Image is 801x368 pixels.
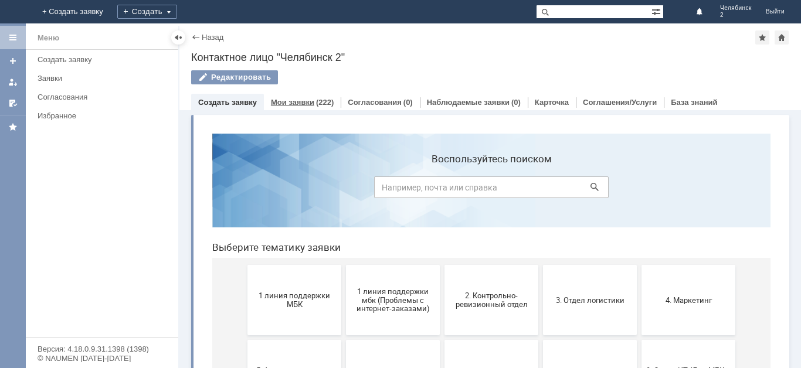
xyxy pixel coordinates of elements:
[775,30,789,45] div: Сделать домашней страницей
[720,5,752,12] span: Челябинск
[242,216,335,286] button: 7. Служба безопасности
[38,355,167,362] div: © NAUMEN [DATE]-[DATE]
[38,31,59,45] div: Меню
[344,321,430,330] span: Отдел-ИТ (Офис)
[340,141,434,211] button: 3. Отдел логистики
[427,98,510,107] a: Наблюдаемые заявки
[271,98,314,107] a: Мои заявки
[45,141,138,211] button: 1 линия поддержки МБК
[442,321,529,330] span: Финансовый отдел
[511,98,521,107] div: (0)
[45,291,138,361] button: Бухгалтерия (для мбк)
[33,69,176,87] a: Заявки
[439,291,532,361] button: Финансовый отдел
[403,98,413,107] div: (0)
[38,111,158,120] div: Избранное
[4,73,22,91] a: Мои заявки
[171,30,185,45] div: Скрыть меню
[344,171,430,180] span: 3. Отдел логистики
[33,88,176,106] a: Согласования
[202,33,223,42] a: Назад
[755,30,769,45] div: Добавить в избранное
[651,5,663,16] span: Расширенный поиск
[198,98,257,107] a: Создать заявку
[245,167,332,185] span: 2. Контрольно-ревизионный отдел
[348,98,402,107] a: Согласования
[48,321,135,330] span: Бухгалтерия (для мбк)
[535,98,569,107] a: Карточка
[38,74,171,83] div: Заявки
[45,216,138,286] button: 5. Административно-хозяйственный отдел
[38,93,171,101] div: Согласования
[147,162,233,189] span: 1 линия поддержки мбк (Проблемы с интернет-заказами)
[242,291,335,361] button: Отдел-ИТ (Битрикс24 и CRM)
[344,246,430,255] span: 8. Отдел качества
[191,52,789,63] div: Контактное лицо "Челябинск 2"
[720,12,752,19] span: 2
[48,242,135,260] span: 5. Административно-хозяйственный отдел
[671,98,717,107] a: База знаний
[340,291,434,361] button: Отдел-ИТ (Офис)
[38,55,171,64] div: Создать заявку
[143,216,237,286] button: 6. Закупки
[143,141,237,211] button: 1 линия поддержки мбк (Проблемы с интернет-заказами)
[583,98,657,107] a: Соглашения/Услуги
[439,216,532,286] button: 9. Отдел-ИТ (Для МБК и Пекарни)
[143,291,237,361] button: Отдел ИТ (1С)
[33,50,176,69] a: Создать заявку
[442,171,529,180] span: 4. Маркетинг
[439,141,532,211] button: 4. Маркетинг
[245,246,332,255] span: 7. Служба безопасности
[4,52,22,70] a: Создать заявку
[38,345,167,353] div: Версия: 4.18.0.9.31.1398 (1398)
[147,246,233,255] span: 6. Закупки
[245,317,332,335] span: Отдел-ИТ (Битрикс24 и CRM)
[171,52,406,74] input: Например, почта или справка
[48,167,135,185] span: 1 линия поддержки МБК
[340,216,434,286] button: 8. Отдел качества
[147,321,233,330] span: Отдел ИТ (1С)
[9,117,568,129] header: Выберите тематику заявки
[4,94,22,113] a: Мои согласования
[316,98,334,107] div: (222)
[117,5,177,19] div: Создать
[442,242,529,260] span: 9. Отдел-ИТ (Для МБК и Пекарни)
[242,141,335,211] button: 2. Контрольно-ревизионный отдел
[171,29,406,40] label: Воспользуйтесь поиском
